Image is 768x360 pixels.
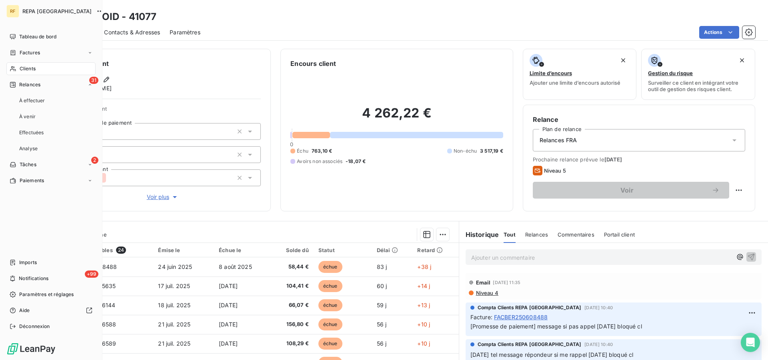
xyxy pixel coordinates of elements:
[493,280,520,285] span: [DATE] 11:35
[417,302,430,308] span: +13 j
[699,26,739,39] button: Actions
[89,77,98,84] span: 31
[417,282,430,289] span: +14 j
[318,261,342,273] span: échue
[158,282,190,289] span: 17 juil. 2025
[19,259,37,266] span: Imports
[454,147,477,155] span: Non-échu
[530,80,620,86] span: Ajouter une limite d’encours autorisé
[648,80,748,92] span: Surveiller ce client en intégrant votre outil de gestion des risques client.
[530,70,572,76] span: Limite d’encours
[6,342,56,355] img: Logo LeanPay
[19,291,74,298] span: Paramètres et réglages
[290,105,503,129] h2: 4 262,22 €
[377,340,387,347] span: 56 j
[170,28,200,36] span: Paramètres
[158,321,190,328] span: 21 juil. 2025
[19,145,38,152] span: Analyse
[22,8,92,14] span: REPA [GEOGRAPHIC_DATA]
[741,333,760,352] div: Open Intercom Messenger
[48,59,261,68] h6: Informations client
[459,230,499,239] h6: Historique
[533,182,729,199] button: Voir
[475,290,498,296] span: Niveau 4
[542,187,712,193] span: Voir
[584,342,613,347] span: [DATE] 10:40
[6,5,19,18] div: RF
[219,321,238,328] span: [DATE]
[158,340,190,347] span: 21 juil. 2025
[476,279,491,286] span: Email
[648,70,693,76] span: Gestion du risque
[584,305,613,310] span: [DATE] 10:40
[318,247,367,253] div: Statut
[470,323,642,330] span: [Promesse de paiement] message si pas appel [DATE] bloqué cl
[19,81,40,88] span: Relances
[70,10,156,24] h3: VALFROID - 41077
[377,263,387,270] span: 83 j
[478,304,582,311] span: Compta Clients REPA [GEOGRAPHIC_DATA]
[470,351,634,358] span: [DATE] tel message répondeur si me rappel [DATE] bloqué cl
[19,307,30,314] span: Aide
[377,282,387,289] span: 60 j
[346,158,366,165] span: -18,07 €
[64,105,261,117] span: Propriétés Client
[19,323,50,330] span: Déconnexion
[19,113,36,120] span: À venir
[147,193,179,201] span: Voir plus
[290,59,336,68] h6: Encours client
[480,147,503,155] span: 3 517,19 €
[540,136,577,144] span: Relances FRA
[297,147,308,155] span: Échu
[20,65,36,72] span: Clients
[64,193,261,201] button: Voir plus
[604,156,622,163] span: [DATE]
[20,177,44,184] span: Paiements
[6,304,96,317] a: Aide
[312,147,332,155] span: 763,10 €
[275,282,309,290] span: 104,41 €
[297,158,342,165] span: Avoirs non associés
[470,313,492,321] span: Facture :
[504,231,516,238] span: Tout
[85,270,98,278] span: +99
[19,275,48,282] span: Notifications
[318,318,342,330] span: échue
[377,321,387,328] span: 56 j
[19,129,44,136] span: Effectuées
[116,247,126,254] span: 24
[275,301,309,309] span: 66,07 €
[219,282,238,289] span: [DATE]
[604,231,635,238] span: Portail client
[19,33,56,40] span: Tableau de bord
[641,49,755,100] button: Gestion du risqueSurveiller ce client en intégrant votre outil de gestion des risques client.
[219,263,252,270] span: 8 août 2025
[275,340,309,348] span: 108,29 €
[523,49,637,100] button: Limite d’encoursAjouter une limite d’encours autorisé
[417,263,431,270] span: +38 j
[158,302,190,308] span: 18 juil. 2025
[63,247,148,254] div: Pièces comptables
[544,167,566,174] span: Niveau 5
[158,247,209,253] div: Émise le
[20,161,36,168] span: Tâches
[219,247,265,253] div: Échue le
[275,320,309,328] span: 156,80 €
[558,231,594,238] span: Commentaires
[290,141,293,147] span: 0
[104,28,160,36] span: Contacts & Adresses
[377,247,408,253] div: Délai
[19,97,45,104] span: À effectuer
[106,174,112,181] input: Ajouter une valeur
[219,302,238,308] span: [DATE]
[318,280,342,292] span: échue
[158,263,192,270] span: 24 juin 2025
[417,340,430,347] span: +10 j
[20,49,40,56] span: Factures
[275,263,309,271] span: 58,44 €
[478,341,582,348] span: Compta Clients REPA [GEOGRAPHIC_DATA]
[91,157,98,164] span: 2
[533,115,745,124] h6: Relance
[275,247,309,253] div: Solde dû
[219,340,238,347] span: [DATE]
